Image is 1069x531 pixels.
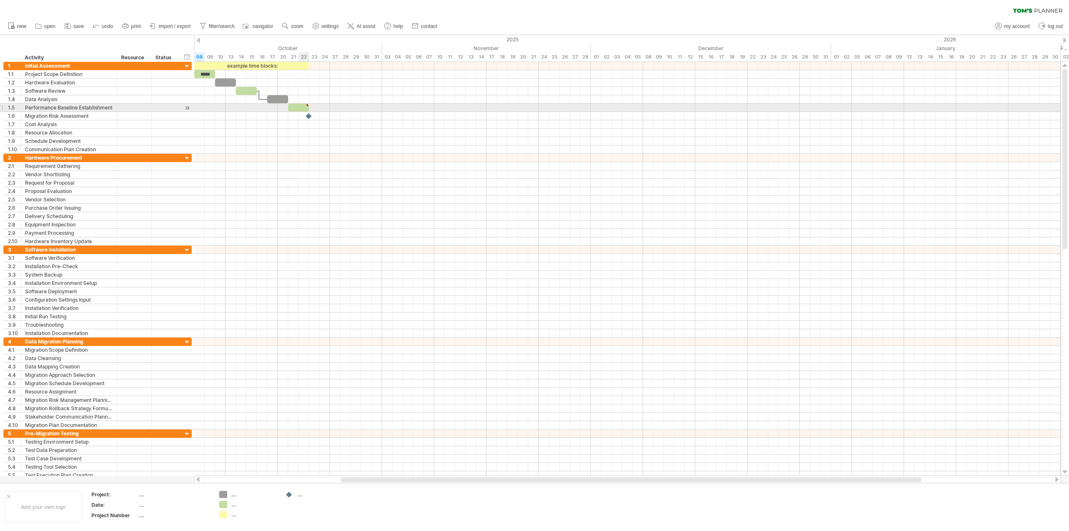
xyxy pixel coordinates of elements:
[322,23,339,29] span: settings
[8,396,20,404] div: 4.7
[1019,53,1029,61] div: Tuesday, 27 January 2026
[25,354,113,362] div: Data Cleansing
[8,354,20,362] div: 4.2
[810,53,821,61] div: Tuesday, 30 December 2025
[988,53,998,61] div: Thursday, 22 January 2026
[873,53,883,61] div: Wednesday, 7 January 2026
[8,246,20,254] div: 3
[280,21,306,32] a: zoom
[789,53,800,61] div: Friday, 26 December 2025
[8,338,20,346] div: 4
[231,511,277,518] div: ....
[278,53,288,61] div: Monday, 20 October 2025
[8,162,20,170] div: 2.1
[142,44,382,53] div: October 2025
[25,404,113,412] div: Migration Rollback Strategy Formulation
[8,413,20,421] div: 4.9
[25,212,113,220] div: Delivery Scheduling
[225,53,236,61] div: Monday, 13 October 2025
[310,21,341,32] a: settings
[25,87,113,95] div: Software Review
[17,23,26,29] span: new
[393,53,403,61] div: Tuesday, 4 November 2025
[25,196,113,203] div: Vendor Selection
[25,145,113,153] div: Communication Plan Creation
[747,53,758,61] div: Monday, 22 December 2025
[570,53,580,61] div: Thursday, 27 November 2025
[1050,53,1061,61] div: Friday, 30 January 2026
[8,371,20,379] div: 4.4
[821,53,831,61] div: Wednesday, 31 December 2025
[155,53,174,62] div: Status
[403,53,413,61] div: Wednesday, 5 November 2025
[102,23,113,29] span: undo
[852,53,862,61] div: Monday, 5 January 2026
[25,237,113,245] div: Hardware Inventory Update
[25,53,112,62] div: Activity
[455,53,466,61] div: Wednesday, 12 November 2025
[1040,53,1050,61] div: Thursday, 29 January 2026
[685,53,695,61] div: Friday, 12 December 2025
[25,429,113,437] div: Pre-Migration Testing
[330,53,340,61] div: Monday, 27 October 2025
[147,21,193,32] a: import / export
[716,53,727,61] div: Wednesday, 17 December 2025
[205,53,215,61] div: Thursday, 9 October 2025
[25,170,113,178] div: Vendor Shortlisting
[25,379,113,387] div: Migration Schedule Development
[91,21,116,32] a: undo
[8,204,20,212] div: 2.6
[291,23,303,29] span: zoom
[1048,23,1063,29] span: log out
[25,154,113,162] div: Hardware Procurement
[8,112,20,120] div: 1.6
[993,21,1032,32] a: my account
[622,53,633,61] div: Thursday, 4 December 2025
[424,53,434,61] div: Friday, 7 November 2025
[231,501,277,508] div: ....
[131,23,141,29] span: print
[25,187,113,195] div: Proposal Evaluation
[241,21,276,32] a: navigator
[194,53,205,61] div: Wednesday, 8 October 2025
[914,53,925,61] div: Tuesday, 13 January 2026
[25,296,113,304] div: Configuration Settings Input
[6,21,29,32] a: new
[727,53,737,61] div: Thursday, 18 December 2025
[8,346,20,354] div: 4.1
[44,23,56,29] span: open
[841,53,852,61] div: Friday, 2 January 2026
[956,53,967,61] div: Monday, 19 January 2026
[25,204,113,212] div: Purchase Order Issuing
[319,53,330,61] div: Friday, 24 October 2025
[695,53,706,61] div: Monday, 15 December 2025
[25,95,113,103] div: Data Analysis
[8,329,20,337] div: 3.10
[253,23,273,29] span: navigator
[8,446,20,454] div: 5.2
[925,53,935,61] div: Wednesday, 14 January 2026
[8,145,20,153] div: 1.10
[236,53,246,61] div: Tuesday, 14 October 2025
[139,491,209,498] div: ....
[8,187,20,195] div: 2.4
[8,237,20,245] div: 2.10
[768,53,779,61] div: Wednesday, 24 December 2025
[25,271,113,279] div: System Backup
[361,53,372,61] div: Thursday, 30 October 2025
[8,262,20,270] div: 3.2
[8,271,20,279] div: 3.3
[862,53,873,61] div: Tuesday, 6 January 2026
[25,455,113,462] div: Test Case Development
[382,53,393,61] div: Monday, 3 November 2025
[664,53,674,61] div: Wednesday, 10 December 2025
[183,104,191,112] div: scroll to activity
[518,53,528,61] div: Thursday, 20 November 2025
[904,53,914,61] div: Monday, 12 January 2026
[1029,53,1040,61] div: Wednesday, 28 January 2026
[25,321,113,329] div: Troubleshooting
[8,212,20,220] div: 2.7
[33,21,58,32] a: open
[1004,23,1030,29] span: my account
[393,23,403,29] span: help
